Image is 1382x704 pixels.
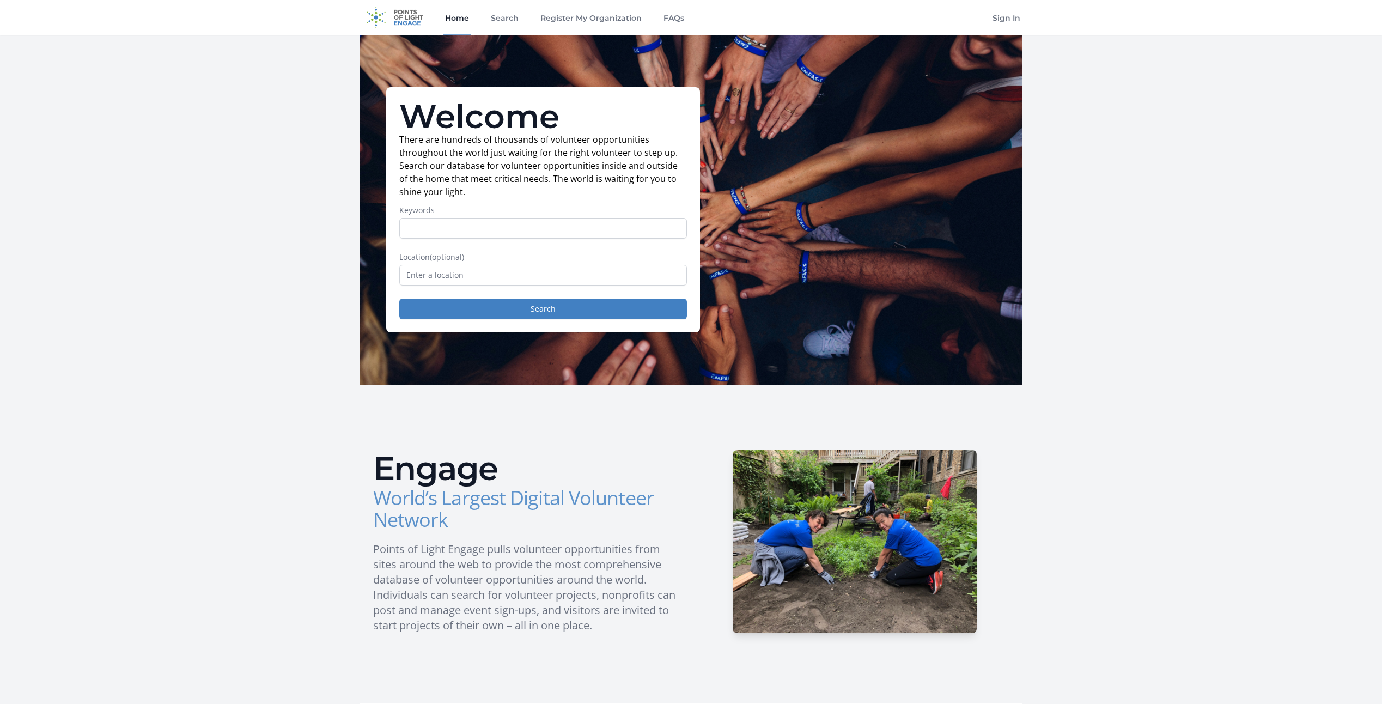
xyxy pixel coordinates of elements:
span: (optional) [430,252,464,262]
p: Points of Light Engage pulls volunteer opportunities from sites around the web to provide the mos... [373,542,683,633]
button: Search [399,299,687,319]
label: Location [399,252,687,263]
label: Keywords [399,205,687,216]
h3: World’s Largest Digital Volunteer Network [373,487,683,531]
p: There are hundreds of thousands of volunteer opportunities throughout the world just waiting for ... [399,133,687,198]
img: HCSC-H_1.JPG [733,450,977,633]
h1: Welcome [399,100,687,133]
h2: Engage [373,452,683,485]
input: Enter a location [399,265,687,286]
